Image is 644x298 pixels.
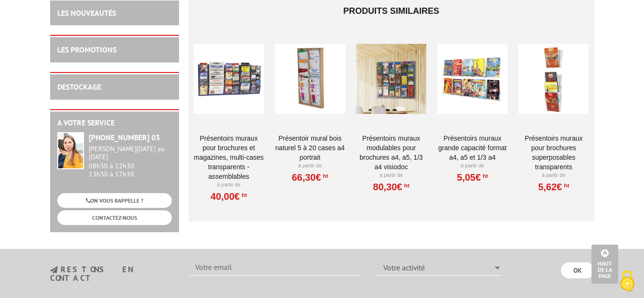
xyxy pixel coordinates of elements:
h2: A votre service [57,119,172,127]
div: [PERSON_NAME][DATE] au [DATE] [89,145,172,161]
span: Produits similaires [343,6,439,16]
input: OK [561,262,594,278]
a: PRÉSENTOIRS MURAUX POUR BROCHURES ET MAGAZINES, MULTI-CASES TRANSPARENTS - ASSEMBLABLES [194,134,264,181]
button: Cookies (fenêtre modale) [611,266,644,298]
a: 66,30€HT [292,175,328,180]
sup: HT [321,173,328,179]
p: À partir de [518,172,589,179]
sup: HT [402,182,410,189]
img: widget-service.jpg [57,132,84,169]
img: Cookies (fenêtre modale) [615,269,639,293]
a: PRÉSENTOIRS MURAUX GRANDE CAPACITÉ FORMAT A4, A5 ET 1/3 A4 [437,134,507,162]
a: DESTOCKAGE [57,82,101,92]
p: À partir de [194,181,264,189]
input: Votre email [190,259,361,276]
a: 5,05€HT [457,175,488,180]
a: PRÉSENTOIRS MURAUX POUR BROCHURES SUPERPOSABLES TRANSPARENTS [518,134,589,172]
a: Haut de la page [591,245,618,284]
a: Présentoir Mural Bois naturel 5 à 20 cases A4 Portrait [275,134,345,162]
p: À partir de [356,172,426,179]
sup: HT [240,192,247,198]
img: newsletter.jpg [50,266,58,274]
p: À partir de [437,162,507,170]
h3: restons en contact [50,266,176,282]
a: CONTACTEZ-NOUS [57,210,172,225]
a: Présentoirs muraux modulables pour brochures A4, A5, 1/3 A4 VISIODOC [356,134,426,172]
a: LES PROMOTIONS [57,45,116,54]
sup: HT [481,173,488,179]
a: LES NOUVEAUTÉS [57,8,116,18]
a: 5,62€HT [538,184,569,190]
div: 08h30 à 12h30 13h30 à 17h30 [89,145,172,178]
a: ON VOUS RAPPELLE ? [57,193,172,208]
sup: HT [562,182,569,189]
p: À partir de [275,162,345,170]
strong: [PHONE_NUMBER] 03 [89,133,160,142]
a: 40,00€HT [211,194,247,199]
a: 80,30€HT [373,184,409,190]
